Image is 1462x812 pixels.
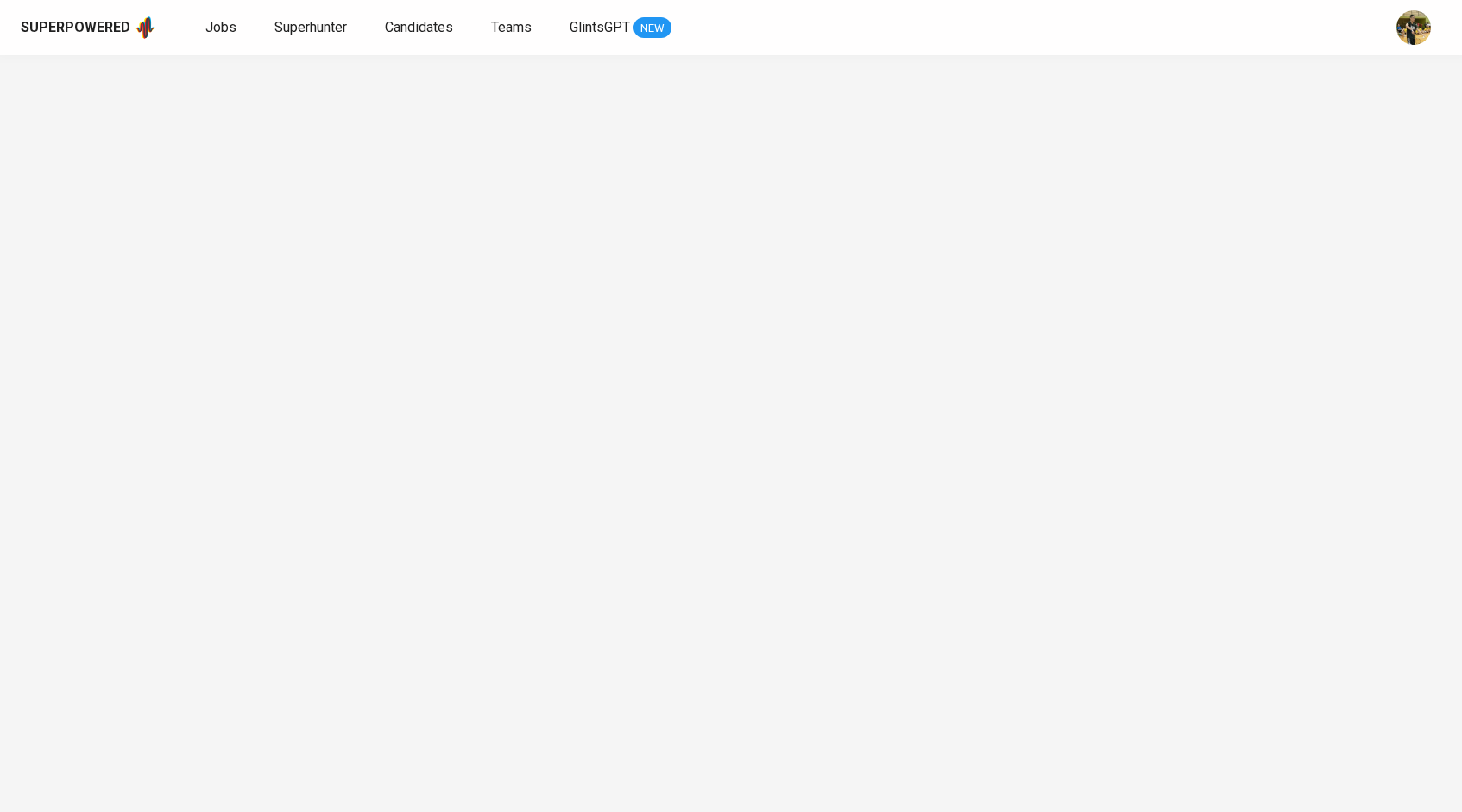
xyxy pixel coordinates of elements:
[1396,10,1431,45] img: yongcheng@glints.com
[21,15,157,41] a: Superpoweredapp logo
[205,17,240,39] a: Jobs
[633,20,671,37] span: NEW
[205,19,236,35] span: Jobs
[570,17,671,39] a: GlintsGPT NEW
[491,17,535,39] a: Teams
[21,18,130,38] div: Superpowered
[134,15,157,41] img: app logo
[274,19,347,35] span: Superhunter
[385,17,457,39] a: Candidates
[274,17,350,39] a: Superhunter
[570,19,630,35] span: GlintsGPT
[385,19,453,35] span: Candidates
[491,19,532,35] span: Teams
